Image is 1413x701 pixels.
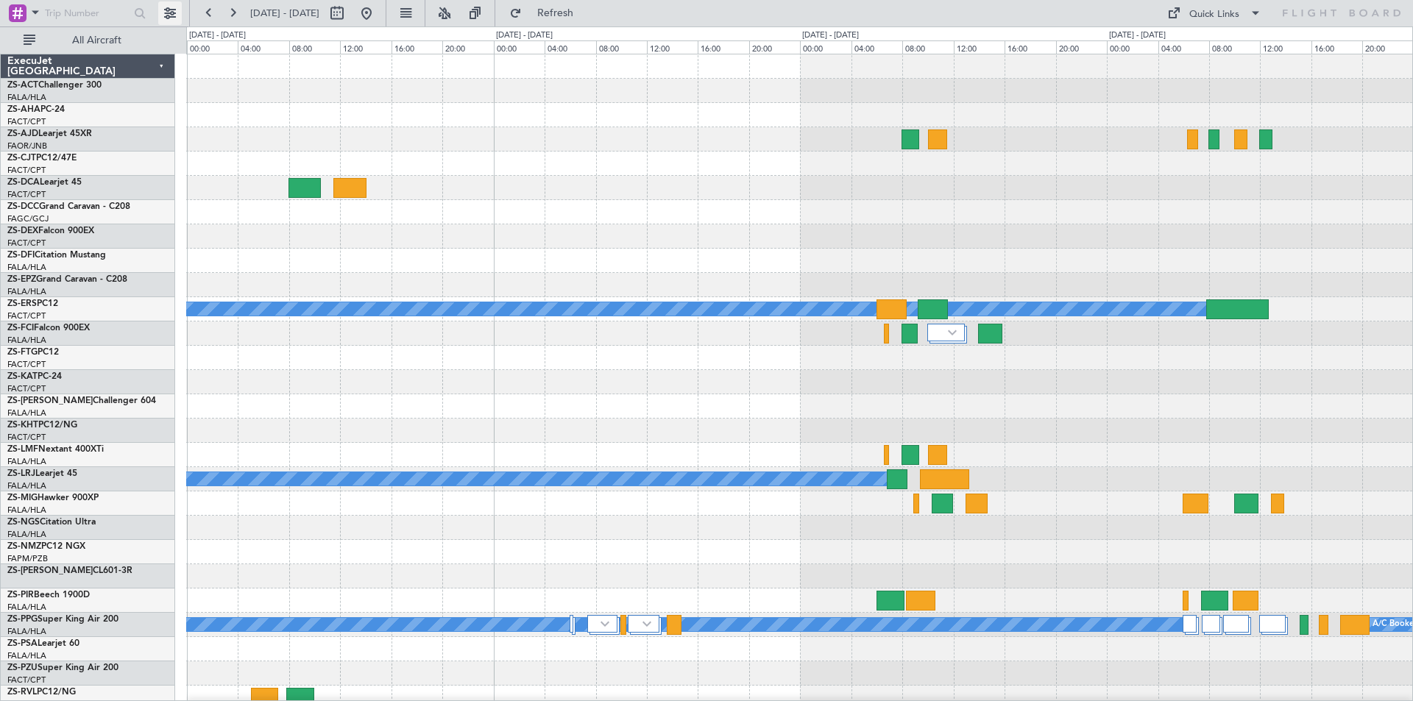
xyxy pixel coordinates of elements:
[7,238,46,249] a: FACT/CPT
[7,432,46,443] a: FACT/CPT
[7,456,46,467] a: FALA/HLA
[7,165,46,176] a: FACT/CPT
[1362,40,1413,54] div: 20:00
[7,494,99,502] a: ZS-MIGHawker 900XP
[7,396,156,405] a: ZS-[PERSON_NAME]Challenger 604
[7,421,77,430] a: ZS-KHTPC12/NG
[7,602,46,613] a: FALA/HLA
[642,621,651,627] img: arrow-gray.svg
[698,40,748,54] div: 16:00
[7,189,46,200] a: FACT/CPT
[749,40,800,54] div: 20:00
[7,92,46,103] a: FALA/HLA
[7,445,38,454] span: ZS-LMF
[238,40,288,54] div: 04:00
[7,275,127,284] a: ZS-EPZGrand Caravan - C208
[7,688,76,697] a: ZS-RVLPC12/NG
[1056,40,1107,54] div: 20:00
[289,40,340,54] div: 08:00
[189,29,246,42] div: [DATE] - [DATE]
[7,566,132,575] a: ZS-[PERSON_NAME]CL601-3R
[7,129,38,138] span: ZS-AJD
[7,299,37,308] span: ZS-ERS
[7,227,94,235] a: ZS-DEXFalcon 900EX
[1260,40,1311,54] div: 12:00
[250,7,319,20] span: [DATE] - [DATE]
[802,29,859,42] div: [DATE] - [DATE]
[1109,29,1166,42] div: [DATE] - [DATE]
[1189,7,1239,22] div: Quick Links
[7,251,106,260] a: ZS-DFICitation Mustang
[7,688,37,697] span: ZS-RVL
[45,2,130,24] input: Trip Number
[7,505,46,516] a: FALA/HLA
[1209,40,1260,54] div: 08:00
[545,40,595,54] div: 04:00
[7,105,65,114] a: ZS-AHAPC-24
[7,518,96,527] a: ZS-NGSCitation Ultra
[7,591,90,599] a: ZS-PIRBeech 1900D
[7,591,34,599] span: ZS-PIR
[596,40,647,54] div: 08:00
[7,140,47,152] a: FAOR/JNB
[851,40,902,54] div: 04:00
[7,116,46,127] a: FACT/CPT
[7,566,93,575] span: ZS-[PERSON_NAME]
[1107,40,1158,54] div: 00:00
[7,359,46,370] a: FACT/CPT
[7,663,38,672] span: ZS-PZU
[7,213,49,224] a: FAGC/GCJ
[1158,40,1209,54] div: 04:00
[7,335,46,346] a: FALA/HLA
[7,421,38,430] span: ZS-KHT
[7,615,38,624] span: ZS-PPG
[954,40,1005,54] div: 12:00
[800,40,851,54] div: 00:00
[442,40,493,54] div: 20:00
[7,348,59,357] a: ZS-FTGPC12
[7,299,58,308] a: ZS-ERSPC12
[7,154,77,163] a: ZS-CJTPC12/47E
[7,154,36,163] span: ZS-CJT
[7,639,38,648] span: ZS-PSA
[7,445,104,454] a: ZS-LMFNextant 400XTi
[7,178,82,187] a: ZS-DCALearjet 45
[38,35,155,46] span: All Aircraft
[525,8,587,18] span: Refresh
[7,650,46,661] a: FALA/HLA
[7,286,46,297] a: FALA/HLA
[7,324,90,332] a: ZS-FCIFalcon 900EX
[187,40,238,54] div: 00:00
[7,275,36,284] span: ZS-EPZ
[7,408,46,419] a: FALA/HLA
[7,262,46,273] a: FALA/HLA
[340,40,391,54] div: 12:00
[7,469,77,478] a: ZS-LRJLearjet 45
[494,40,545,54] div: 00:00
[1311,40,1362,54] div: 16:00
[7,251,35,260] span: ZS-DFI
[7,178,40,187] span: ZS-DCA
[7,372,62,381] a: ZS-KATPC-24
[392,40,442,54] div: 16:00
[7,542,85,551] a: ZS-NMZPC12 NGX
[7,663,118,672] a: ZS-PZUSuper King Air 200
[7,81,38,90] span: ZS-ACT
[7,310,46,321] a: FACT/CPT
[16,29,160,52] button: All Aircraft
[1160,1,1269,25] button: Quick Links
[7,518,40,527] span: ZS-NGS
[7,81,102,90] a: ZS-ACTChallenger 300
[7,553,48,564] a: FAPM/PZB
[7,383,46,394] a: FACT/CPT
[7,494,38,502] span: ZS-MIG
[7,324,34,332] span: ZS-FCI
[7,529,46,540] a: FALA/HLA
[7,348,38,357] span: ZS-FTG
[7,202,130,211] a: ZS-DCCGrand Caravan - C208
[7,615,118,624] a: ZS-PPGSuper King Air 200
[7,469,35,478] span: ZS-LRJ
[7,202,39,211] span: ZS-DCC
[1005,40,1055,54] div: 16:00
[7,480,46,491] a: FALA/HLA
